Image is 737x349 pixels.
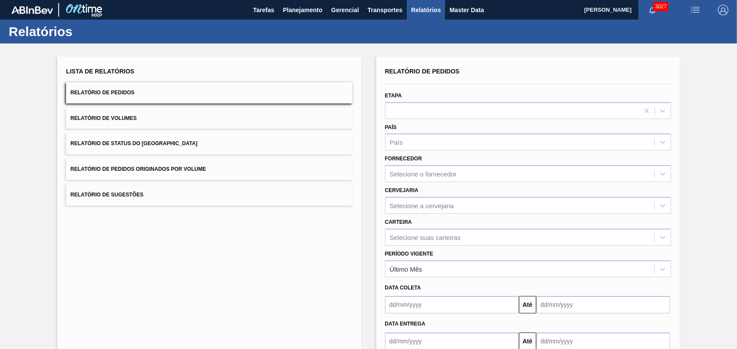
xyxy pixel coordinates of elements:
span: Tarefas [253,5,274,15]
button: Relatório de Pedidos Originados por Volume [66,159,352,180]
span: Lista de Relatórios [66,68,134,75]
img: Logout [718,5,728,15]
span: Master Data [449,5,484,15]
div: Selecione a cervejaria [390,202,454,209]
img: userActions [690,5,700,15]
span: Relatório de Pedidos [70,90,134,96]
div: Último Mês [390,265,422,273]
label: Fornecedor [385,156,422,162]
label: Carteira [385,219,412,225]
button: Relatório de Sugestões [66,184,352,206]
label: Período Vigente [385,251,433,257]
button: Notificações [638,4,666,16]
h1: Relatórios [9,27,163,37]
div: Selecione suas carteiras [390,233,461,241]
span: Planejamento [283,5,322,15]
span: Relatório de Pedidos Originados por Volume [70,166,206,172]
span: Transportes [368,5,402,15]
button: Relatório de Status do [GEOGRAPHIC_DATA] [66,133,352,154]
label: Cervejaria [385,187,418,193]
button: Relatório de Pedidos [66,82,352,103]
div: Selecione o fornecedor [390,170,457,178]
label: Etapa [385,93,402,99]
input: dd/mm/yyyy [385,296,519,313]
label: País [385,124,397,130]
span: Relatório de Sugestões [70,192,143,198]
input: dd/mm/yyyy [536,296,670,313]
span: Relatório de Volumes [70,115,136,121]
span: Relatório de Pedidos [385,68,460,75]
img: TNhmsLtSVTkK8tSr43FrP2fwEKptu5GPRR3wAAAABJRU5ErkJggg== [11,6,53,14]
span: Relatórios [411,5,441,15]
span: Data coleta [385,285,421,291]
span: 3027 [653,2,668,11]
span: Relatório de Status do [GEOGRAPHIC_DATA] [70,140,197,146]
button: Até [519,296,536,313]
span: Data entrega [385,321,425,327]
span: Gerencial [331,5,359,15]
button: Relatório de Volumes [66,108,352,129]
div: País [390,139,403,146]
